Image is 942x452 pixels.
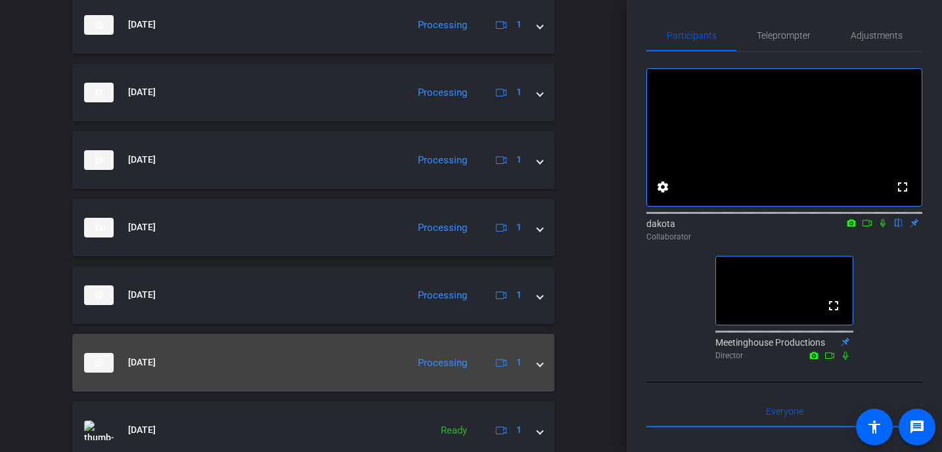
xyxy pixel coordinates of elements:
[866,419,882,435] mat-icon: accessibility
[72,334,554,392] mat-expansion-panel-header: thumb-nail[DATE]Processing1
[646,217,922,243] div: dakota
[891,216,907,228] mat-icon: flip
[84,83,114,102] img: thumb-nail
[84,285,114,305] img: thumb-nail
[128,153,156,167] span: [DATE]
[516,18,522,31] span: 1
[411,356,474,371] div: Processing
[411,85,474,100] div: Processing
[895,179,910,195] mat-icon: fullscreen
[715,350,853,361] div: Director
[128,288,156,302] span: [DATE]
[516,153,522,167] span: 1
[72,266,554,324] mat-expansion-panel-header: thumb-nail[DATE]Processing1
[128,356,156,369] span: [DATE]
[72,199,554,257] mat-expansion-panel-header: thumb-nail[DATE]Processing1
[516,356,522,369] span: 1
[72,131,554,189] mat-expansion-panel-header: thumb-nail[DATE]Processing1
[909,419,925,435] mat-icon: message
[84,150,114,170] img: thumb-nail
[715,336,853,361] div: Meetinghouse Productions
[128,85,156,99] span: [DATE]
[434,423,474,438] div: Ready
[411,18,474,33] div: Processing
[128,220,156,234] span: [DATE]
[411,153,474,168] div: Processing
[84,218,114,237] img: thumb-nail
[667,31,717,40] span: Participants
[655,179,671,195] mat-icon: settings
[411,288,474,303] div: Processing
[516,85,522,99] span: 1
[766,407,803,416] span: Everyone
[84,421,114,440] img: thumb-nail
[72,64,554,121] mat-expansion-panel-header: thumb-nail[DATE]Processing1
[516,288,522,302] span: 1
[411,220,474,236] div: Processing
[128,18,156,31] span: [DATE]
[516,220,522,234] span: 1
[646,231,922,243] div: Collaborator
[516,423,522,437] span: 1
[826,298,841,314] mat-icon: fullscreen
[84,353,114,373] img: thumb-nail
[128,423,156,437] span: [DATE]
[851,31,903,40] span: Adjustments
[757,31,811,40] span: Teleprompter
[84,15,114,35] img: thumb-nail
